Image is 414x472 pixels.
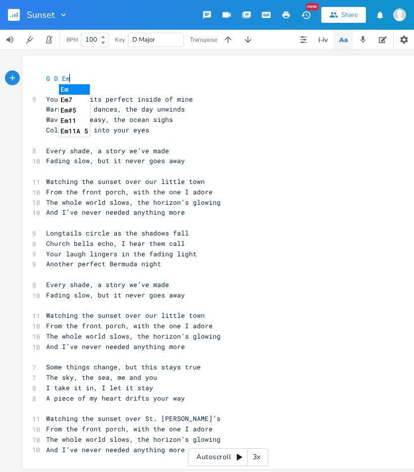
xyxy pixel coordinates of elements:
li: Em7 [59,95,90,105]
div: Transpose [190,37,217,43]
span: From the front porch, with the one I adore [46,424,213,433]
button: Share [321,7,366,23]
span: The sky, the sea, me and you [46,373,157,382]
div: 3x [248,448,266,466]
span: A piece of my heart drifts your way [46,394,185,403]
div: New [306,3,319,10]
span: Em [62,74,70,83]
div: Autoscroll [188,448,268,466]
span: Fading slow, but it never goes away [46,291,185,299]
span: Sunset [27,10,55,19]
span: Watching the sunset over our little town [46,311,205,320]
li: Em#5 [59,105,90,116]
span: Watching the sunset over our little town [46,177,205,186]
span: The whole world slows, the horizon’s glowing [46,435,221,444]
span: Church bells echo, I hear them call [46,239,185,248]
span: D Major [132,35,155,44]
li: Em [59,84,90,95]
div: BPM [66,37,78,43]
button: New [296,6,316,24]
span: G [46,74,50,83]
span: Some things change, but this stays true [46,362,201,371]
div: Key [115,37,125,43]
span: Your laugh lingers in the fading light [46,249,197,258]
span: And I’ve never needed anything more [46,208,185,217]
span: Longtails circle as the shadows fall [46,229,189,237]
span: Warm breeze dances, the day unwinds [46,105,185,114]
span: D [54,74,58,83]
span: Every shade, a story we’ve made [46,280,169,289]
li: Em11 [59,116,90,126]
span: Your hand fits perfect inside of mine [46,95,193,104]
span: Watching the sunset over St. [PERSON_NAME]’s [46,414,221,423]
span: And I’ve never needed anything more [46,342,185,351]
span: Another perfect Bermuda night [46,259,161,268]
span: And I’ve never needed anything more [46,445,185,454]
span: The whole world slows, the horizon’s glowing [46,198,221,207]
span: The whole world slows, the horizon’s glowing [46,332,221,341]
span: Fading slow, but it never goes away [46,156,185,165]
span: Every shade, a story we’ve made [46,146,169,155]
img: Mike Hind [393,8,406,21]
div: Share [341,10,358,19]
span: Colors melt into your eyes [46,125,149,134]
li: Em11A 5 [59,126,90,136]
span: From the front porch, with the one I adore [46,187,213,196]
span: From the front porch, with the one I adore [46,321,213,330]
span: Waves roll easy, the ocean sighs [46,115,173,124]
span: I take it in, I let it stay [46,383,153,392]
